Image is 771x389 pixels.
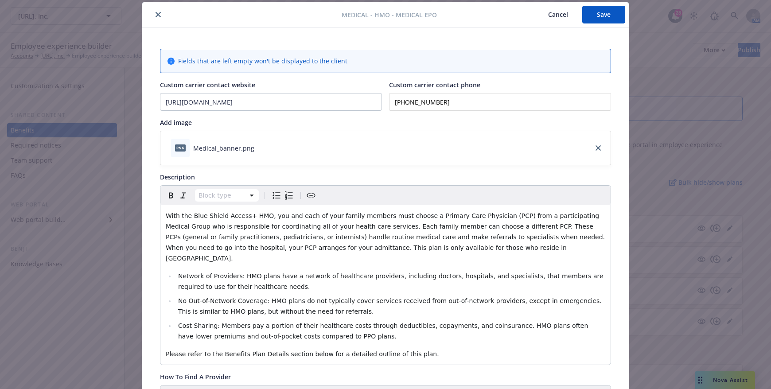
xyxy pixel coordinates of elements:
[160,118,192,127] span: Add image
[178,322,590,340] span: Cost Sharing: Members pay a portion of their healthcare costs through deductibles, copayments, an...
[195,189,259,202] button: Block type
[175,144,186,151] span: png
[389,81,480,89] span: Custom carrier contact phone
[305,189,317,202] button: Create link
[593,143,604,153] a: close
[342,10,437,19] span: Medical - HMO - Medical EPO
[582,6,625,23] button: Save
[178,56,347,66] span: Fields that are left empty won't be displayed to the client
[160,205,611,365] div: editable markdown
[258,144,265,153] button: download file
[389,93,611,111] input: Add custom carrier contact phone
[534,6,582,23] button: Cancel
[165,189,177,202] button: Bold
[166,350,439,358] span: Please refer to the Benefits Plan Details section below for a detailed outline of this plan.
[270,189,295,202] div: toggle group
[283,189,295,202] button: Numbered list
[160,93,382,110] input: Add custom carrier contact website
[270,189,283,202] button: Bulleted list
[166,212,607,262] span: With the Blue Shield Access+ HMO, you and each of your family members must choose a Primary Care ...
[178,272,605,290] span: Network of Providers: HMO plans have a network of healthcare providers, including doctors, hospit...
[177,189,190,202] button: Italic
[178,297,604,315] span: No Out-of-Network Coverage: HMO plans do not typically cover services received from out-of-networ...
[160,173,195,181] span: Description
[153,9,164,20] button: close
[193,144,254,153] div: Medical_banner.png
[160,81,255,89] span: Custom carrier contact website
[160,373,231,381] span: How To Find A Provider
